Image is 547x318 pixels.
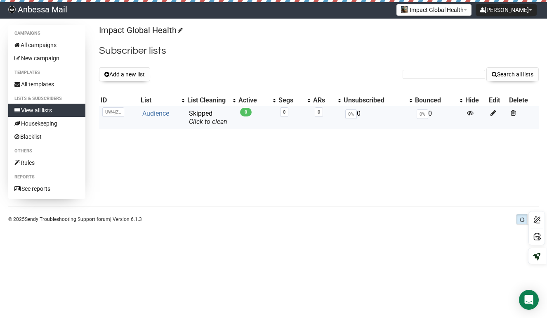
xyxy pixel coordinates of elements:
span: UW4jZ.. [102,107,124,117]
div: ARs [313,96,334,104]
th: Hide: No sort applied, sorting is disabled [464,95,487,106]
p: © 2025 | | | Version 6.1.3 [8,215,142,224]
li: Campaigns [8,28,85,38]
div: List Cleaning [187,96,229,104]
th: Segs: No sort applied, activate to apply an ascending sort [277,95,311,106]
a: Blacklist [8,130,85,143]
a: Click to clean [189,118,227,126]
div: Delete [509,96,537,104]
th: Edit: No sort applied, sorting is disabled [487,95,507,106]
a: New campaign [8,52,85,65]
div: ID [101,96,137,104]
div: List [141,96,178,104]
a: Audience [142,109,169,117]
span: Skipped [189,109,227,126]
span: 0 [240,108,252,116]
img: e4aa14e7ddc095015cacadb13f170a66 [8,6,16,13]
a: Support forum [78,216,110,222]
button: Add a new list [99,67,150,81]
li: Others [8,146,85,156]
li: Templates [8,68,85,78]
th: Unsubscribed: No sort applied, activate to apply an ascending sort [342,95,413,106]
div: Edit [489,96,506,104]
div: Unsubscribed [344,96,405,104]
a: Housekeeping [8,117,85,130]
div: Active [238,96,269,104]
a: Impact Global Health [99,25,182,35]
th: Delete: No sort applied, sorting is disabled [507,95,539,106]
a: 0 [318,109,320,115]
td: 0 [342,106,413,129]
h2: Subscriber lists [99,43,539,58]
a: Sendy [25,216,38,222]
td: 0 [413,106,464,129]
div: Segs [278,96,303,104]
a: See reports [8,182,85,195]
th: Active: No sort applied, activate to apply an ascending sort [237,95,277,106]
th: ID: No sort applied, sorting is disabled [99,95,139,106]
li: Lists & subscribers [8,94,85,104]
img: 7.png [401,6,408,13]
th: ARs: No sort applied, activate to apply an ascending sort [311,95,342,106]
th: List: No sort applied, activate to apply an ascending sort [139,95,186,106]
span: 0% [417,109,428,119]
th: List Cleaning: No sort applied, activate to apply an ascending sort [186,95,237,106]
a: 0 [283,109,285,115]
span: 0% [345,109,357,119]
div: Bounced [415,96,455,104]
button: Search all lists [486,67,539,81]
a: Rules [8,156,85,169]
a: All campaigns [8,38,85,52]
div: Hide [465,96,486,104]
li: Reports [8,172,85,182]
a: Troubleshooting [40,216,76,222]
div: Open Intercom Messenger [519,290,539,310]
a: View all lists [8,104,85,117]
a: All templates [8,78,85,91]
th: Bounced: No sort applied, activate to apply an ascending sort [413,95,464,106]
button: Impact Global Health [396,4,472,16]
button: [PERSON_NAME] [476,4,537,16]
